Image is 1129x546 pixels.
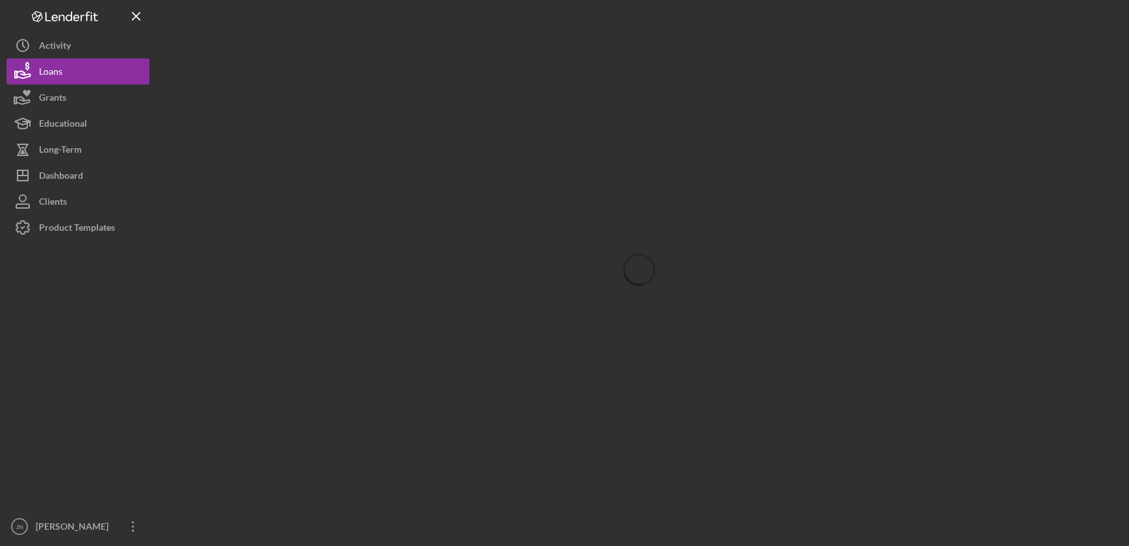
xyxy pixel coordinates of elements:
button: Grants [6,84,149,110]
button: Long-Term [6,136,149,162]
div: Long-Term [39,136,82,166]
button: JN[PERSON_NAME] [6,513,149,539]
div: [PERSON_NAME] [32,513,117,543]
button: Educational [6,110,149,136]
div: Loans [39,58,62,88]
div: Activity [39,32,71,62]
button: Product Templates [6,214,149,240]
div: Dashboard [39,162,83,192]
div: Educational [39,110,87,140]
div: Grants [39,84,66,114]
div: Clients [39,188,67,218]
button: Clients [6,188,149,214]
div: Product Templates [39,214,115,244]
text: JN [16,523,23,530]
button: Loans [6,58,149,84]
button: Activity [6,32,149,58]
button: Dashboard [6,162,149,188]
